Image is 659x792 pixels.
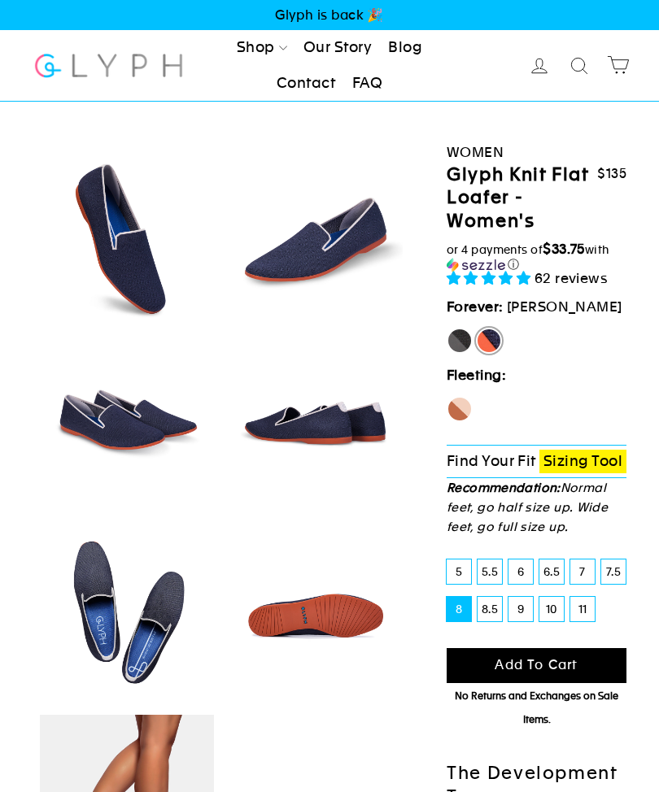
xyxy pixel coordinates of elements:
[476,328,502,354] label: [PERSON_NAME]
[478,597,502,621] label: 8.5
[601,559,626,584] label: 7.5
[447,452,536,469] span: Find Your Fit
[535,270,609,286] span: 62 reviews
[455,690,618,725] span: No Returns and Exchanges on Sale Items.
[40,337,214,511] img: Marlin
[447,648,626,683] button: Add to cart
[297,30,378,66] a: Our Story
[229,337,403,511] img: Marlin
[447,163,597,233] h1: Glyph Knit Flat Loafer - Women's
[597,166,626,181] span: $135
[447,141,626,163] div: Women
[447,559,471,584] label: 5
[229,526,403,700] img: Marlin
[195,30,464,102] ul: Primary
[570,597,595,621] label: 11
[447,242,626,272] div: or 4 payments of with
[508,597,533,621] label: 9
[508,559,533,584] label: 6
[270,65,342,101] a: Contact
[539,559,564,584] label: 6.5
[539,450,626,473] a: Sizing Tool
[33,44,185,87] img: Glyph
[447,258,505,272] img: Sezzle
[539,597,564,621] label: 10
[346,65,389,101] a: FAQ
[447,367,506,383] strong: Fleeting:
[447,597,471,621] label: 8
[478,559,502,584] label: 5.5
[543,241,585,257] span: $33.75
[447,298,504,315] strong: Forever:
[447,328,473,354] label: Panther
[40,526,214,700] img: Marlin
[495,657,578,672] span: Add to cart
[447,396,473,422] label: Seahorse
[40,149,214,323] img: Marlin
[570,559,595,584] label: 7
[507,298,622,315] span: [PERSON_NAME]
[447,481,561,494] strong: Recommendation:
[229,149,403,323] img: Marlin
[230,30,294,66] a: Shop
[447,242,626,272] div: or 4 payments of$33.75withSezzle Click to learn more about Sezzle
[447,478,626,537] p: Normal feet, go half size up. Wide feet, go full size up.
[382,30,429,66] a: Blog
[447,270,535,286] span: 4.90 stars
